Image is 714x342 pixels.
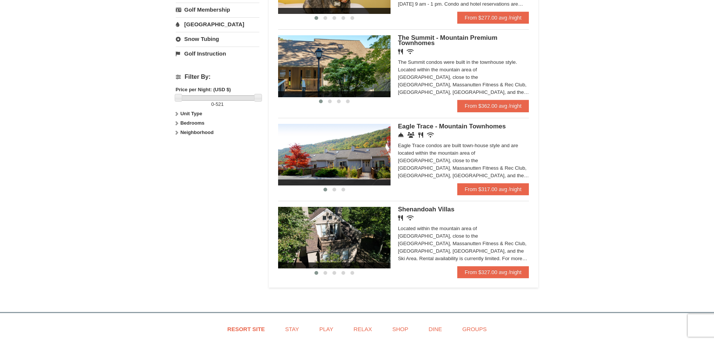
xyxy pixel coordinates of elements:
[407,49,414,54] i: Wireless Internet (free)
[398,123,506,130] span: Eagle Trace - Mountain Townhomes
[398,215,403,221] i: Restaurant
[419,321,451,337] a: Dine
[418,132,423,138] i: Restaurant
[457,12,529,24] a: From $277.00 avg /night
[176,32,259,46] a: Snow Tubing
[180,130,214,135] strong: Neighborhood
[218,321,274,337] a: Resort Site
[398,132,404,138] i: Concierge Desk
[398,49,403,54] i: Restaurant
[276,321,308,337] a: Stay
[398,142,529,179] div: Eagle Trace condos are built town-house style and are located within the mountain area of [GEOGRA...
[398,59,529,96] div: The Summit condos were built in the townhouse style. Located within the mountain area of [GEOGRAP...
[310,321,343,337] a: Play
[457,183,529,195] a: From $317.00 avg /night
[398,34,497,47] span: The Summit - Mountain Premium Townhomes
[457,266,529,278] a: From $327.00 avg /night
[176,3,259,17] a: Golf Membership
[211,101,214,107] span: 0
[180,111,202,116] strong: Unit Type
[176,101,259,108] label: -
[383,321,418,337] a: Shop
[457,100,529,112] a: From $362.00 avg /night
[398,225,529,262] div: Located within the mountain area of [GEOGRAPHIC_DATA], close to the [GEOGRAPHIC_DATA], Massanutte...
[176,47,259,60] a: Golf Instruction
[176,17,259,31] a: [GEOGRAPHIC_DATA]
[407,132,415,138] i: Conference Facilities
[427,132,434,138] i: Wireless Internet (free)
[176,87,231,92] strong: Price per Night: (USD $)
[407,215,414,221] i: Wireless Internet (free)
[344,321,381,337] a: Relax
[180,120,204,126] strong: Bedrooms
[398,206,455,213] span: Shenandoah Villas
[216,101,224,107] span: 521
[453,321,496,337] a: Groups
[176,74,259,80] h4: Filter By:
